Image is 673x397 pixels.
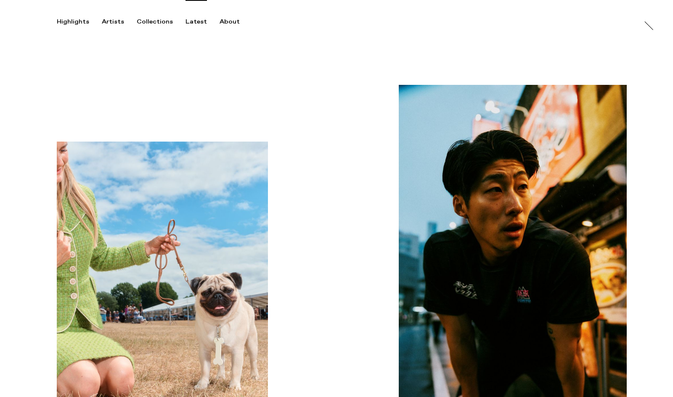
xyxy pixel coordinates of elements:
div: Highlights [57,18,89,26]
div: About [220,18,240,26]
button: Latest [185,18,220,26]
div: Latest [185,18,207,26]
div: Artists [102,18,124,26]
button: Collections [137,18,185,26]
div: Collections [137,18,173,26]
button: About [220,18,252,26]
button: Artists [102,18,137,26]
button: Highlights [57,18,102,26]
